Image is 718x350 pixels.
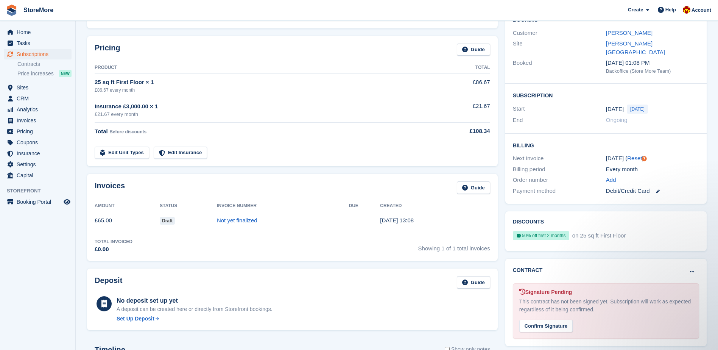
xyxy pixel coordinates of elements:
span: Help [665,6,676,14]
div: Insurance £3,000.00 × 1 [95,102,429,111]
a: menu [4,159,72,170]
span: Insurance [17,148,62,159]
span: [DATE] [627,105,648,114]
a: Not yet finalized [217,217,257,223]
h2: Contract [513,266,543,274]
a: StoreMore [20,4,56,16]
span: Capital [17,170,62,181]
div: Confirm Signature [519,320,573,332]
p: A deposit can be created here or directly from Storefront bookings. [117,305,273,313]
div: End [513,116,606,125]
span: Tasks [17,38,62,48]
th: Invoice Number [217,200,349,212]
th: Product [95,62,429,74]
a: menu [4,49,72,59]
a: menu [4,93,72,104]
a: Guide [457,181,490,194]
a: Contracts [17,61,72,68]
a: menu [4,170,72,181]
span: Draft [160,217,175,225]
th: Status [160,200,217,212]
a: Set Up Deposit [117,315,273,323]
a: Guide [457,44,490,56]
span: Invoices [17,115,62,126]
div: Next invoice [513,154,606,163]
a: menu [4,38,72,48]
a: menu [4,126,72,137]
img: Store More Team [683,6,690,14]
span: Settings [17,159,62,170]
div: [DATE] 01:08 PM [606,59,699,67]
h2: Deposit [95,276,122,289]
div: Site [513,39,606,56]
a: menu [4,27,72,37]
span: on 25 sq ft First Floor [571,232,626,239]
img: stora-icon-8386f47178a22dfd0bd8f6a31ec36ba5ce8667c1dd55bd0f319d3a0aa187defe.svg [6,5,17,16]
span: Account [692,6,711,14]
a: Reset [627,155,642,161]
h2: Pricing [95,44,120,56]
h2: Billing [513,141,699,149]
span: Total [95,128,108,134]
div: Payment method [513,187,606,195]
span: Price increases [17,70,54,77]
div: Customer [513,29,606,37]
div: £108.34 [429,127,490,136]
span: Pricing [17,126,62,137]
a: Confirm Signature [519,318,573,324]
div: Debit/Credit Card [606,187,699,195]
a: Edit Unit Types [95,147,149,159]
div: Tooltip anchor [641,155,648,162]
a: Preview store [62,197,72,206]
a: Add [606,176,616,184]
td: £21.67 [429,98,490,122]
time: 2025-10-07 00:00:00 UTC [606,105,624,114]
span: Analytics [17,104,62,115]
a: menu [4,148,72,159]
a: menu [4,115,72,126]
div: Booked [513,59,606,75]
div: Start [513,105,606,114]
td: £86.67 [429,74,490,98]
span: Create [628,6,643,14]
div: Billing period [513,165,606,174]
div: [DATE] ( ) [606,154,699,163]
div: NEW [59,70,72,77]
div: 25 sq ft First Floor × 1 [95,78,429,87]
span: Sites [17,82,62,93]
span: Showing 1 of 1 total invoices [418,238,490,254]
h2: Invoices [95,181,125,194]
a: Price increases NEW [17,69,72,78]
div: Total Invoiced [95,238,132,245]
div: Every month [606,165,699,174]
span: Booking Portal [17,197,62,207]
a: Guide [457,276,490,289]
th: Total [429,62,490,74]
div: Signature Pending [519,288,693,296]
td: £65.00 [95,212,160,229]
th: Created [380,200,490,212]
div: Backoffice (Store More Team) [606,67,699,75]
th: Due [349,200,380,212]
span: Before discounts [109,129,146,134]
div: This contract has not been signed yet. Subscription will work as expected regardless of it being ... [519,298,693,314]
span: Subscriptions [17,49,62,59]
a: Edit Insurance [154,147,207,159]
div: No deposit set up yet [117,296,273,305]
a: [PERSON_NAME] [606,30,653,36]
div: Order number [513,176,606,184]
span: Coupons [17,137,62,148]
th: Amount [95,200,160,212]
a: menu [4,197,72,207]
span: Ongoing [606,117,628,123]
div: £86.67 every month [95,87,429,94]
a: menu [4,82,72,93]
time: 2025-10-07 12:08:39 UTC [380,217,414,223]
a: menu [4,104,72,115]
a: menu [4,137,72,148]
div: £0.00 [95,245,132,254]
span: Storefront [7,187,75,195]
a: [PERSON_NAME][GEOGRAPHIC_DATA] [606,40,665,55]
div: Set Up Deposit [117,315,154,323]
span: Home [17,27,62,37]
